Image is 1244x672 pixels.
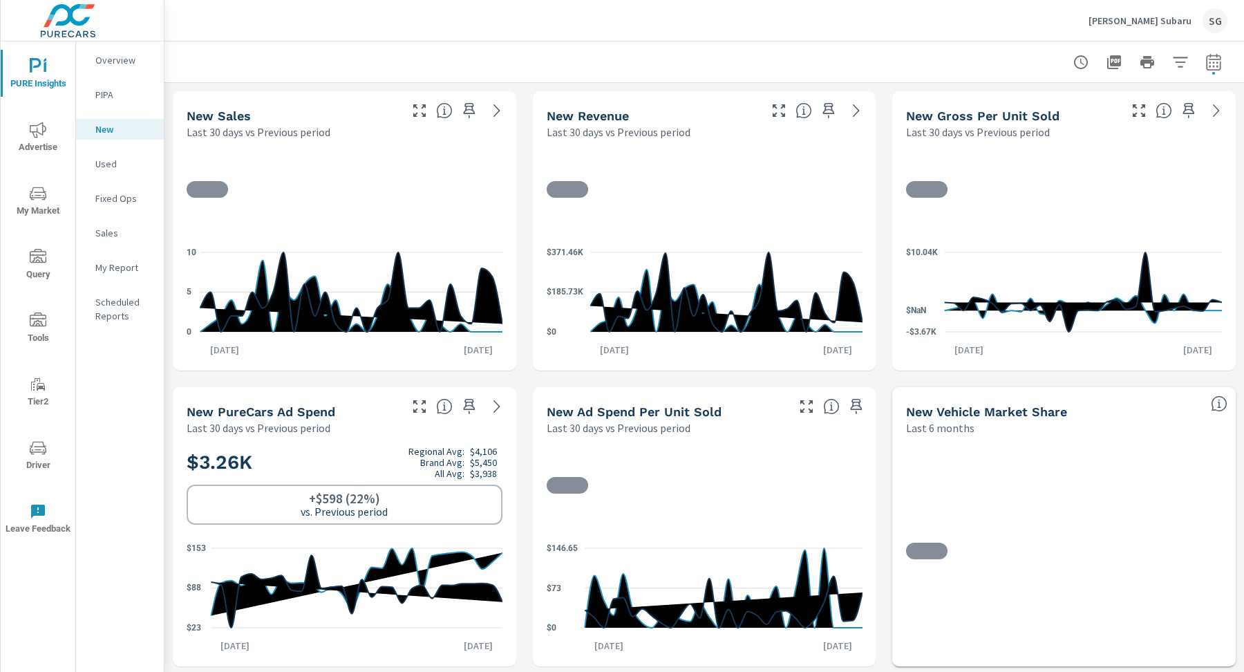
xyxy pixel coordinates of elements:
div: nav menu [1,41,75,550]
h5: New Sales [187,109,251,123]
p: [DATE] [454,343,502,357]
text: $146.65 [547,543,578,553]
h5: New Revenue [547,109,629,123]
span: PURE Insights [5,58,71,92]
p: Last 30 days vs Previous period [187,420,330,436]
p: $4,106 [470,446,497,457]
p: [DATE] [1174,343,1222,357]
p: PIPA [95,88,153,102]
text: $0 [547,623,556,633]
p: Fixed Ops [95,192,153,205]
button: Make Fullscreen [408,395,431,418]
div: Used [76,153,164,174]
h2: $3.26K [187,446,502,479]
span: Save this to your personalized report [845,395,867,418]
span: Advertise [5,122,71,156]
p: My Report [95,261,153,274]
button: Print Report [1133,48,1161,76]
a: See more details in report [486,395,508,418]
span: Tools [5,312,71,346]
p: [DATE] [200,343,249,357]
p: [DATE] [945,343,993,357]
text: $23 [187,623,201,633]
text: 0 [187,327,191,337]
span: Average gross profit generated by the dealership for each vehicle sold over the selected date ran... [1156,102,1172,119]
text: $371.46K [547,248,583,257]
text: $10.04K [906,248,938,257]
p: Last 30 days vs Previous period [906,124,1050,140]
button: Make Fullscreen [408,100,431,122]
span: Save this to your personalized report [818,100,840,122]
text: $185.73K [547,288,583,297]
span: Total sales revenue over the selected date range. [Source: This data is sourced from the dealer’s... [795,102,812,119]
text: -$3.67K [906,327,936,337]
p: Last 30 days vs Previous period [547,124,690,140]
span: Average cost of advertising per each vehicle sold at the dealer over the selected date range. The... [823,398,840,415]
p: Last 30 days vs Previous period [547,420,690,436]
div: New [76,119,164,140]
p: vs. Previous period [301,505,388,518]
p: $3,938 [470,468,497,479]
p: Sales [95,226,153,240]
h6: +$598 (22%) [309,492,380,505]
h5: New PureCars Ad Spend [187,404,335,419]
text: 5 [187,288,191,297]
p: [DATE] [813,639,862,653]
p: All Avg: [435,468,464,479]
button: Make Fullscreen [1128,100,1150,122]
p: Regional Avg: [408,446,464,457]
button: Make Fullscreen [768,100,790,122]
div: My Report [76,257,164,278]
p: Scheduled Reports [95,295,153,323]
p: [PERSON_NAME] Subaru [1088,15,1191,27]
span: Driver [5,440,71,474]
div: SG [1203,8,1227,33]
p: [DATE] [454,639,502,653]
a: See more details in report [486,100,508,122]
div: Scheduled Reports [76,292,164,326]
h5: New Ad Spend Per Unit Sold [547,404,722,419]
span: Leave Feedback [5,503,71,537]
span: Save this to your personalized report [458,395,480,418]
span: Save this to your personalized report [458,100,480,122]
span: Number of vehicles sold by the dealership over the selected date range. [Source: This data is sou... [436,102,453,119]
p: [DATE] [211,639,259,653]
p: Overview [95,53,153,67]
span: Total cost of media for all PureCars channels for the selected dealership group over the selected... [436,398,453,415]
span: Query [5,249,71,283]
text: $73 [547,584,561,593]
p: New [95,122,153,136]
span: My Market [5,185,71,219]
div: Fixed Ops [76,188,164,209]
text: $153 [187,543,206,553]
button: Select Date Range [1200,48,1227,76]
div: Overview [76,50,164,71]
p: Used [95,157,153,171]
h5: New Vehicle Market Share [906,404,1067,419]
p: $5,450 [470,457,497,468]
span: Tier2 [5,376,71,410]
text: 10 [187,248,196,257]
p: Last 6 months [906,420,974,436]
a: See more details in report [845,100,867,122]
button: Apply Filters [1167,48,1194,76]
p: [DATE] [590,343,639,357]
h5: New Gross Per Unit Sold [906,109,1059,123]
div: Sales [76,223,164,243]
div: PIPA [76,84,164,105]
text: $0 [547,327,556,337]
text: $88 [187,583,201,592]
text: $NaN [906,306,926,315]
button: Make Fullscreen [795,395,818,418]
button: "Export Report to PDF" [1100,48,1128,76]
a: See more details in report [1205,100,1227,122]
span: Save this to your personalized report [1178,100,1200,122]
p: [DATE] [585,639,633,653]
p: [DATE] [813,343,862,357]
p: Last 30 days vs Previous period [187,124,330,140]
span: Dealer Sales within ZipCode / Total Market Sales. [Market = within dealer PMA (or 60 miles if no ... [1211,395,1227,412]
p: Brand Avg: [420,457,464,468]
